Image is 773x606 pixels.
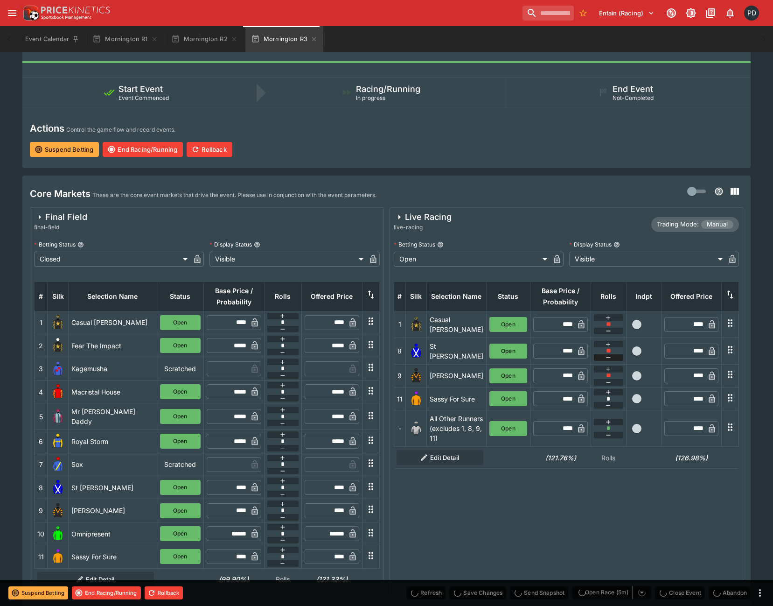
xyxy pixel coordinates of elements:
button: Notifications [722,5,738,21]
img: runner 11 [50,549,65,564]
img: runner 9 [409,368,424,383]
img: runner 10 [50,526,65,541]
th: Base Price / Probability [530,282,591,311]
button: Mornington R3 [245,26,323,52]
p: Display Status [209,240,252,248]
button: Mornington R2 [166,26,244,52]
td: 2 [35,334,48,357]
td: Casual [PERSON_NAME] [426,311,486,338]
button: Edit Detail [397,450,483,465]
td: 9 [394,364,405,387]
button: Open [160,480,201,495]
td: 8 [394,338,405,364]
th: Silk [405,282,426,311]
button: Suspend Betting [8,586,68,599]
td: - [394,410,405,447]
h4: Core Markets [30,188,91,200]
td: St [PERSON_NAME] [426,338,486,364]
td: 6 [35,430,48,453]
button: Betting Status [437,241,444,248]
span: live-racing [394,223,452,232]
td: [PERSON_NAME] [426,364,486,387]
td: Kagemusha [69,357,157,380]
div: Final Field [34,211,87,223]
button: Open [160,384,201,399]
td: 10 [35,522,48,545]
td: Mr [PERSON_NAME] Daddy [69,403,157,430]
div: split button [572,586,651,599]
img: runner 5 [50,409,65,424]
p: Control the game flow and record events. [66,125,175,134]
span: Event Commenced [118,94,169,101]
h4: Actions [30,122,64,134]
th: Offered Price [301,282,362,311]
td: Fear The Impact [69,334,157,357]
td: Omnipresent [69,522,157,545]
div: Paul Dicioccio [744,6,759,21]
img: runner 1 [409,317,424,332]
h6: (121.76%) [533,453,588,463]
p: Betting Status [394,240,435,248]
th: Status [486,282,530,311]
th: Status [157,282,203,311]
button: Open [489,421,528,436]
img: runner 1 [50,315,65,330]
th: Base Price / Probability [203,282,264,311]
button: Open [160,434,201,449]
img: runner 8 [409,344,424,359]
button: Paul Dicioccio [741,3,762,23]
button: Open [489,391,528,406]
img: Sportsbook Management [41,15,91,20]
td: St [PERSON_NAME] [69,476,157,499]
button: Documentation [702,5,719,21]
button: Event Calendar [20,26,85,52]
h6: (99.90%) [206,574,261,584]
th: # [394,282,405,311]
td: 9 [35,499,48,522]
div: Open [394,252,550,267]
img: runner 11 [409,391,424,406]
td: 7 [35,453,48,476]
img: runner 8 [50,480,65,495]
td: 4 [35,380,48,403]
div: Visible [209,252,366,267]
button: Open [160,338,201,353]
td: 3 [35,357,48,380]
td: [PERSON_NAME] [69,499,157,522]
p: Display Status [569,240,612,248]
img: runner 9 [50,503,65,518]
button: Connected to PK [663,5,680,21]
h6: (126.98%) [664,453,718,463]
th: Rolls [264,282,301,311]
p: These are the core event markets that drive the event. Please use in conjunction with the event p... [92,190,376,200]
button: Open [160,526,201,541]
img: runner 7 [50,457,65,472]
button: End Racing/Running [103,142,183,157]
button: Open [489,344,528,359]
button: No Bookmarks [576,6,591,21]
button: open drawer [4,5,21,21]
button: Suspend Betting [30,142,99,157]
button: Open [489,317,528,332]
button: Rollback [145,586,183,599]
img: PriceKinetics Logo [21,4,39,22]
span: Not-Completed [613,94,654,101]
td: 11 [35,545,48,568]
td: All Other Runners (excludes 1, 8, 9, 11) [426,410,486,447]
th: Offered Price [661,282,721,311]
td: Casual [PERSON_NAME] [69,311,157,334]
span: Mark an event as closed and abandoned. [709,587,751,597]
h6: (121.33%) [304,574,359,584]
p: Trading Mode: [657,220,699,229]
div: Visible [569,252,726,267]
button: Open [160,315,201,330]
img: runner 3 [50,361,65,376]
button: Open [160,503,201,518]
td: Sassy For Sure [426,388,486,410]
h5: Racing/Running [356,84,420,94]
th: Selection Name [426,282,486,311]
button: more [754,587,766,599]
th: Selection Name [69,282,157,311]
img: runner 2 [50,338,65,353]
button: Display Status [613,241,620,248]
